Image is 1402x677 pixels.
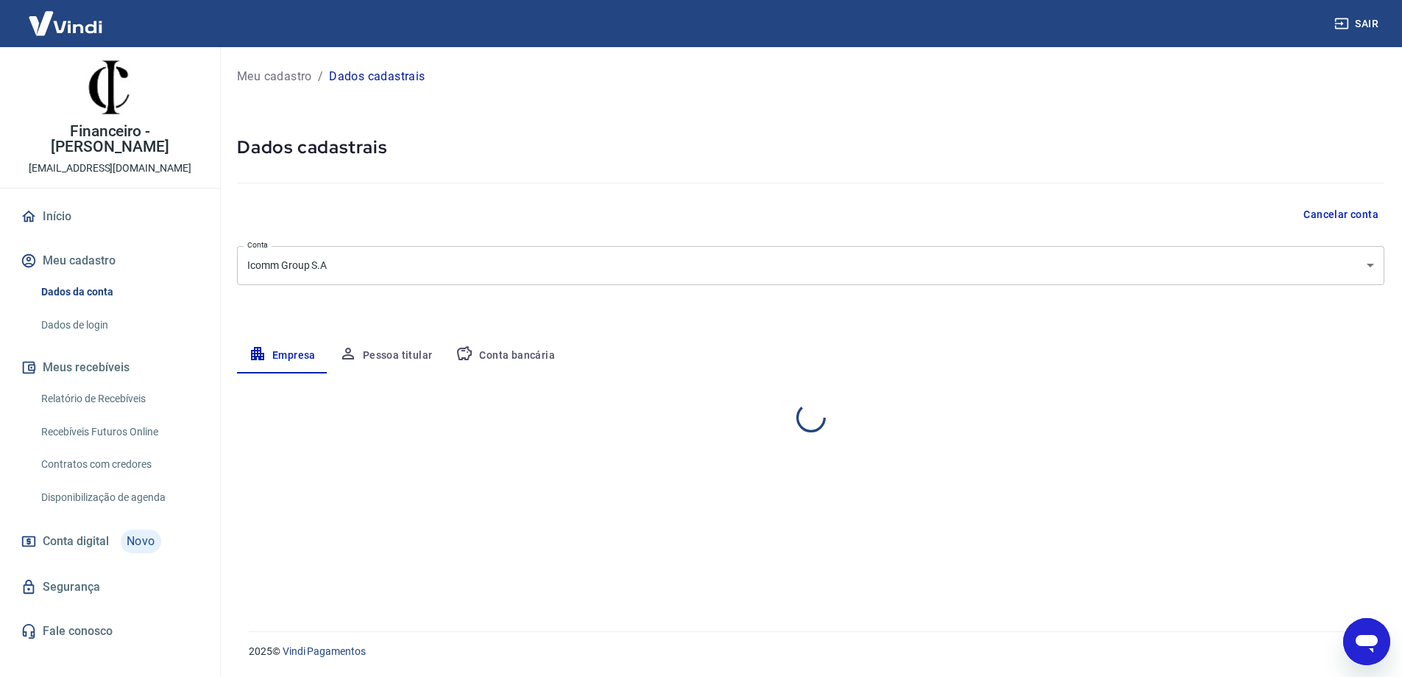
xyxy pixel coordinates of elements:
[247,239,268,250] label: Conta
[18,200,202,233] a: Início
[283,645,366,657] a: Vindi Pagamentos
[35,277,202,307] a: Dados da conta
[18,571,202,603] a: Segurança
[35,384,202,414] a: Relatório de Recebíveis
[1297,201,1384,228] button: Cancelar conta
[237,338,328,373] button: Empresa
[35,483,202,513] a: Disponibilização de agenda
[43,531,109,552] span: Conta digital
[444,338,567,373] button: Conta bancária
[18,351,202,384] button: Meus recebíveis
[29,161,191,176] p: [EMAIL_ADDRESS][DOMAIN_NAME]
[121,530,161,553] span: Novo
[237,136,1384,159] h5: Dados cadastrais
[18,245,202,277] button: Meu cadastro
[237,68,312,85] a: Meu cadastro
[18,524,202,559] a: Conta digitalNovo
[237,246,1384,285] div: Icomm Group S.A
[35,449,202,480] a: Contratos com credores
[249,644,1367,659] p: 2025 ©
[18,1,113,46] img: Vindi
[1343,618,1390,665] iframe: Botão para abrir a janela de mensagens
[81,59,140,118] img: c7f6c277-3e1a-459d-8a6e-e007bbcd6746.jpeg
[329,68,425,85] p: Dados cadastrais
[12,124,208,155] p: Financeiro - [PERSON_NAME]
[318,68,323,85] p: /
[35,310,202,340] a: Dados de login
[18,615,202,648] a: Fale conosco
[35,417,202,447] a: Recebíveis Futuros Online
[328,338,445,373] button: Pessoa titular
[1331,10,1384,38] button: Sair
